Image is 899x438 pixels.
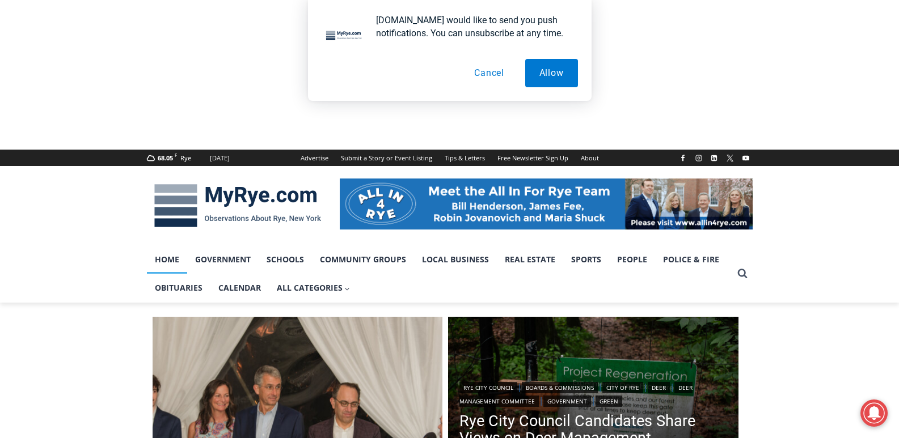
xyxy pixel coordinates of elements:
[180,153,191,163] div: Rye
[497,245,563,274] a: Real Estate
[335,150,438,166] a: Submit a Story or Event Listing
[294,150,335,166] a: Advertise
[655,245,727,274] a: Police & Fire
[723,151,737,165] a: X
[596,396,622,407] a: Green
[187,245,259,274] a: Government
[294,150,605,166] nav: Secondary Navigation
[575,150,605,166] a: About
[175,152,177,158] span: F
[460,59,518,87] button: Cancel
[277,282,351,294] span: All Categories
[739,151,753,165] a: YouTube
[543,396,591,407] a: Government
[414,245,497,274] a: Local Business
[459,380,727,407] div: | | | | | |
[692,151,706,165] a: Instagram
[312,245,414,274] a: Community Groups
[147,176,328,235] img: MyRye.com
[438,150,491,166] a: Tips & Letters
[322,14,367,59] img: notification icon
[609,245,655,274] a: People
[491,150,575,166] a: Free Newsletter Sign Up
[648,382,670,393] a: Deer
[602,382,643,393] a: City of Rye
[522,382,598,393] a: Boards & Commissions
[147,245,187,274] a: Home
[210,274,269,302] a: Calendar
[732,263,753,284] button: View Search Form
[259,245,312,274] a: Schools
[269,274,358,302] a: All Categories
[158,154,173,162] span: 68.05
[676,151,690,165] a: Facebook
[367,14,578,40] div: [DOMAIN_NAME] would like to send you push notifications. You can unsubscribe at any time.
[147,274,210,302] a: Obituaries
[147,245,732,303] nav: Primary Navigation
[210,153,230,163] div: [DATE]
[707,151,721,165] a: Linkedin
[459,382,517,393] a: Rye City Council
[525,59,578,87] button: Allow
[340,178,753,229] img: All in for Rye
[563,245,609,274] a: Sports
